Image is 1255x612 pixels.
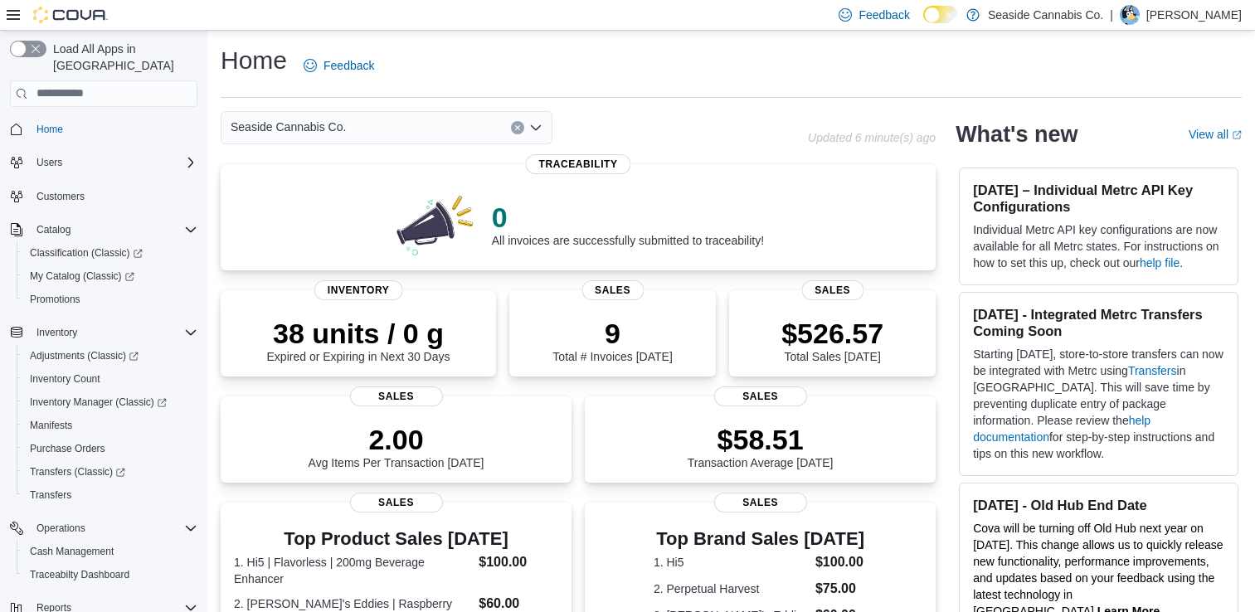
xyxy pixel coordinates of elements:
span: Inventory [30,323,197,342]
div: All invoices are successfully submitted to traceability! [492,201,764,247]
span: Sales [350,386,443,406]
a: Classification (Classic) [17,241,204,265]
button: Users [30,153,69,172]
p: $526.57 [781,317,883,350]
button: Inventory [30,323,84,342]
h3: Top Brand Sales [DATE] [654,529,867,549]
span: Purchase Orders [30,442,105,455]
a: Inventory Count [23,369,107,389]
span: Home [30,119,197,139]
span: Classification (Classic) [30,246,143,260]
span: Customers [36,190,85,203]
p: Seaside Cannabis Co. [988,5,1103,25]
button: Catalog [30,220,77,240]
span: Home [36,123,63,136]
span: Transfers [23,485,197,505]
span: Users [30,153,197,172]
span: Transfers (Classic) [23,462,197,482]
span: My Catalog (Classic) [30,270,134,283]
span: Users [36,156,62,169]
h3: Top Product Sales [DATE] [234,529,558,549]
button: Promotions [17,288,204,311]
span: Catalog [30,220,197,240]
a: Classification (Classic) [23,243,149,263]
a: Home [30,119,70,139]
button: Purchase Orders [17,437,204,460]
p: [PERSON_NAME] [1146,5,1242,25]
div: Total # Invoices [DATE] [552,317,672,363]
span: Classification (Classic) [23,243,197,263]
p: 2.00 [309,423,484,456]
span: Sales [350,493,443,512]
a: Transfers (Classic) [17,460,204,483]
button: Open list of options [529,121,542,134]
a: My Catalog (Classic) [17,265,204,288]
span: Feedback [859,7,909,23]
a: help file [1140,256,1180,270]
div: Total Sales [DATE] [781,317,883,363]
span: Load All Apps in [GEOGRAPHIC_DATA] [46,41,197,74]
img: Cova [33,7,108,23]
dt: 2. Perpetual Harvest [654,580,809,597]
button: Users [3,151,204,174]
span: Catalog [36,223,71,236]
dt: 1. Hi5 | Flavorless | 200mg Beverage Enhancer [234,554,472,587]
a: Adjustments (Classic) [23,346,145,366]
div: Expired or Expiring in Next 30 Days [267,317,450,363]
span: Sales [581,280,644,300]
button: Clear input [511,121,524,134]
span: Inventory [314,280,403,300]
p: Starting [DATE], store-to-store transfers can now be integrated with Metrc using in [GEOGRAPHIC_D... [973,346,1224,462]
span: Sales [714,386,807,406]
a: Cash Management [23,542,120,561]
span: Cash Management [30,545,114,558]
a: Transfers [1128,364,1177,377]
h1: Home [221,44,287,77]
span: Manifests [23,415,197,435]
div: Transaction Average [DATE] [688,423,834,469]
span: Transfers (Classic) [30,465,125,478]
button: Cash Management [17,540,204,563]
a: Customers [30,187,91,206]
span: Operations [36,522,85,535]
a: My Catalog (Classic) [23,266,141,286]
p: Individual Metrc API key configurations are now available for all Metrc states. For instructions ... [973,221,1224,271]
a: Feedback [297,49,381,82]
span: Manifests [30,419,72,432]
p: 38 units / 0 g [267,317,450,350]
dd: $75.00 [815,579,867,599]
dd: $100.00 [815,552,867,572]
input: Dark Mode [923,6,958,23]
a: Promotions [23,289,87,309]
span: Inventory [36,326,77,339]
p: 0 [492,201,764,234]
img: 0 [392,191,479,257]
h2: What's new [956,121,1077,148]
span: Adjustments (Classic) [30,349,139,362]
button: Operations [3,517,204,540]
span: Dark Mode [923,23,924,24]
button: Inventory [3,321,204,344]
div: Ryan Friend [1120,5,1140,25]
button: Customers [3,184,204,208]
button: Traceabilty Dashboard [17,563,204,586]
span: Traceabilty Dashboard [30,568,129,581]
p: Updated 6 minute(s) ago [808,131,936,144]
span: Sales [801,280,863,300]
a: Transfers (Classic) [23,462,132,482]
h3: [DATE] - Integrated Metrc Transfers Coming Soon [973,306,1224,339]
a: Purchase Orders [23,439,112,459]
span: Promotions [23,289,197,309]
svg: External link [1232,130,1242,140]
h3: [DATE] - Old Hub End Date [973,497,1224,513]
a: Inventory Manager (Classic) [17,391,204,414]
span: Promotions [30,293,80,306]
a: Manifests [23,415,79,435]
span: Inventory Manager (Classic) [23,392,197,412]
span: Operations [30,518,197,538]
span: Feedback [323,57,374,74]
span: Inventory Count [23,369,197,389]
span: My Catalog (Classic) [23,266,197,286]
a: Transfers [23,485,78,505]
button: Operations [30,518,92,538]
